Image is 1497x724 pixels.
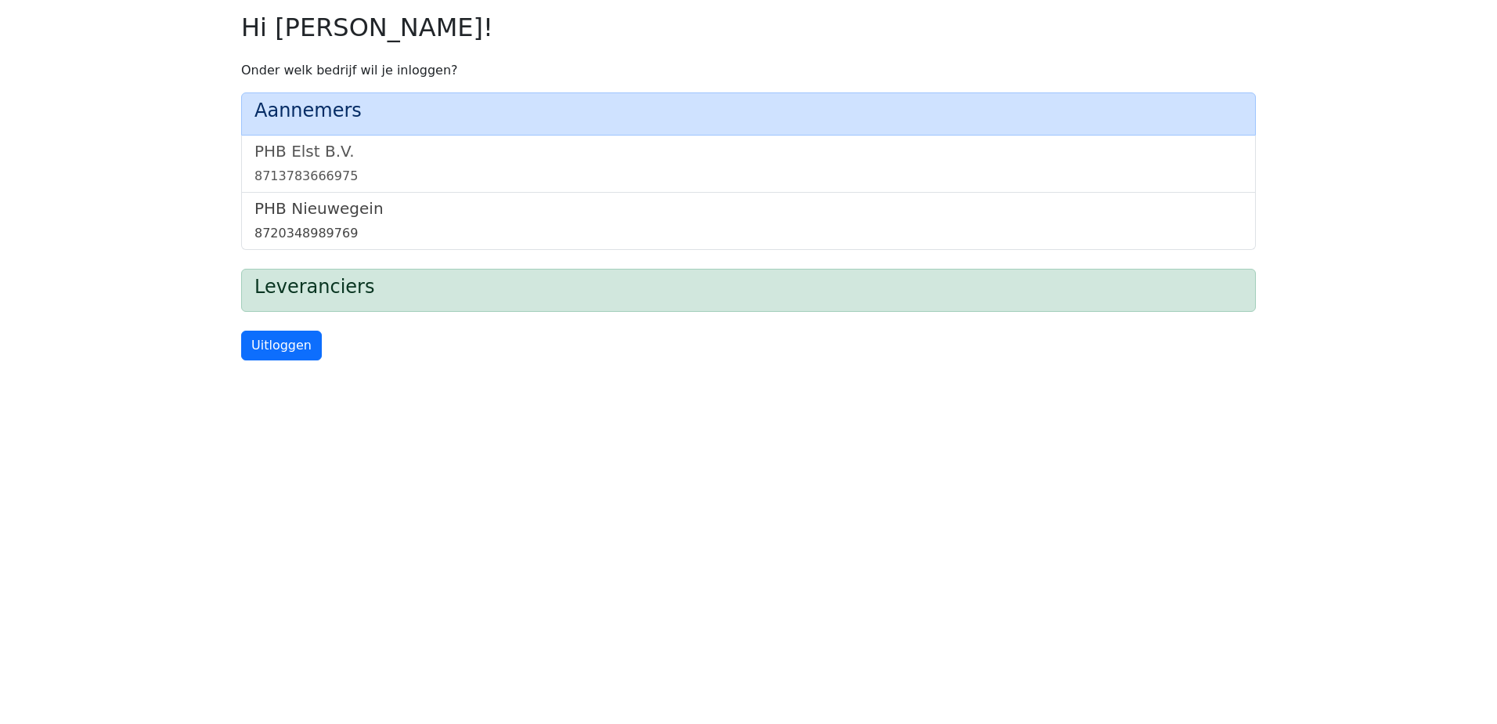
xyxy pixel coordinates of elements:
p: Onder welk bedrijf wil je inloggen? [241,61,1256,80]
div: 8720348989769 [254,224,1243,243]
h5: PHB Nieuwegein [254,199,1243,218]
h4: Leveranciers [254,276,1243,299]
h2: Hi [PERSON_NAME]! [241,13,1256,42]
a: PHB Nieuwegein8720348989769 [254,199,1243,243]
a: Uitloggen [241,331,322,360]
div: 8713783666975 [254,167,1243,186]
a: PHB Elst B.V.8713783666975 [254,142,1243,186]
h4: Aannemers [254,100,1243,122]
h5: PHB Elst B.V. [254,142,1243,161]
